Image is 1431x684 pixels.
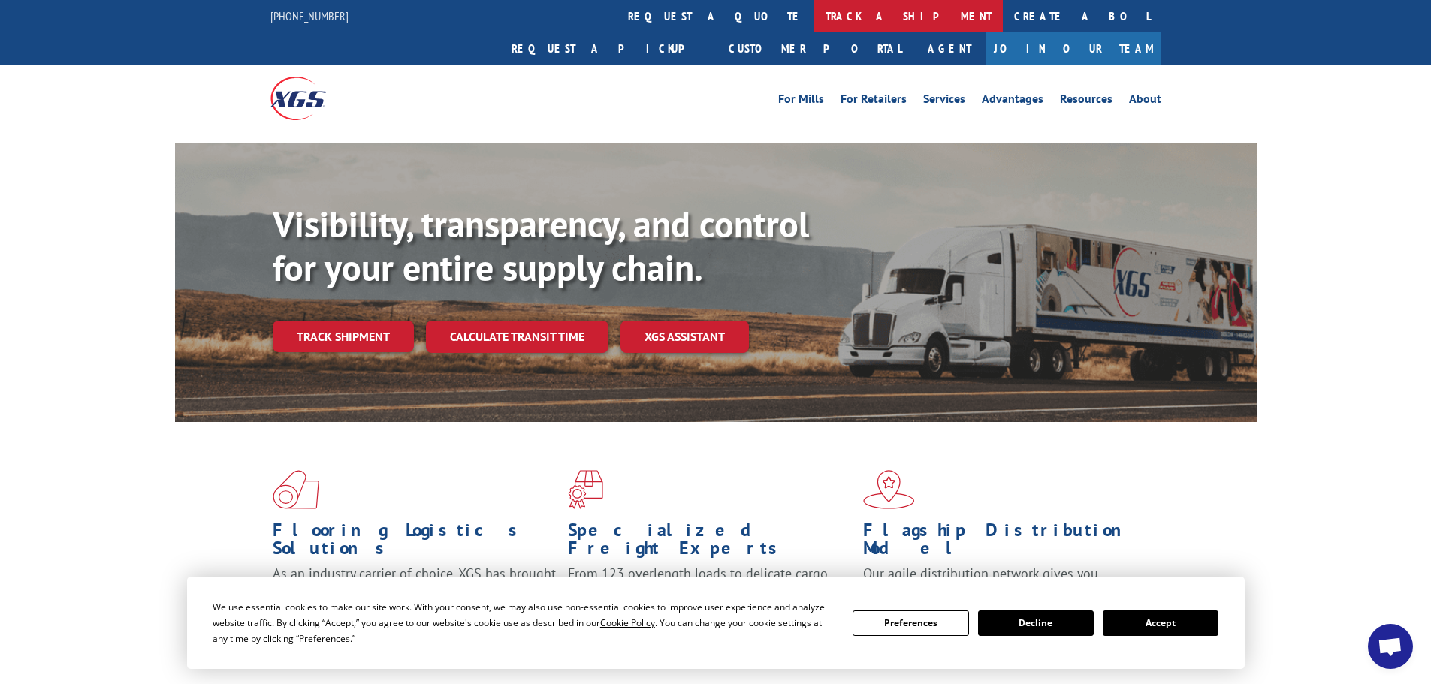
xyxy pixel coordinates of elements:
[273,200,809,291] b: Visibility, transparency, and control for your entire supply chain.
[863,470,915,509] img: xgs-icon-flagship-distribution-model-red
[982,93,1043,110] a: Advantages
[863,565,1140,600] span: Our agile distribution network gives you nationwide inventory management on demand.
[841,93,907,110] a: For Retailers
[853,610,968,636] button: Preferences
[1060,93,1112,110] a: Resources
[978,610,1094,636] button: Decline
[187,577,1245,669] div: Cookie Consent Prompt
[273,470,319,509] img: xgs-icon-total-supply-chain-intelligence-red
[273,321,414,352] a: Track shipment
[620,321,749,353] a: XGS ASSISTANT
[500,32,717,65] a: Request a pickup
[273,521,557,565] h1: Flooring Logistics Solutions
[270,8,349,23] a: [PHONE_NUMBER]
[426,321,608,353] a: Calculate transit time
[986,32,1161,65] a: Join Our Team
[863,521,1147,565] h1: Flagship Distribution Model
[1129,93,1161,110] a: About
[1368,624,1413,669] a: Open chat
[717,32,913,65] a: Customer Portal
[568,470,603,509] img: xgs-icon-focused-on-flooring-red
[568,565,852,631] p: From 123 overlength loads to delicate cargo, our experienced staff knows the best way to move you...
[213,599,835,646] div: We use essential cookies to make our site work. With your consent, we may also use non-essential ...
[1103,610,1218,636] button: Accept
[600,616,655,629] span: Cookie Policy
[273,565,556,618] span: As an industry carrier of choice, XGS has brought innovation and dedication to flooring logistics...
[778,93,824,110] a: For Mills
[568,521,852,565] h1: Specialized Freight Experts
[913,32,986,65] a: Agent
[923,93,965,110] a: Services
[299,632,350,645] span: Preferences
